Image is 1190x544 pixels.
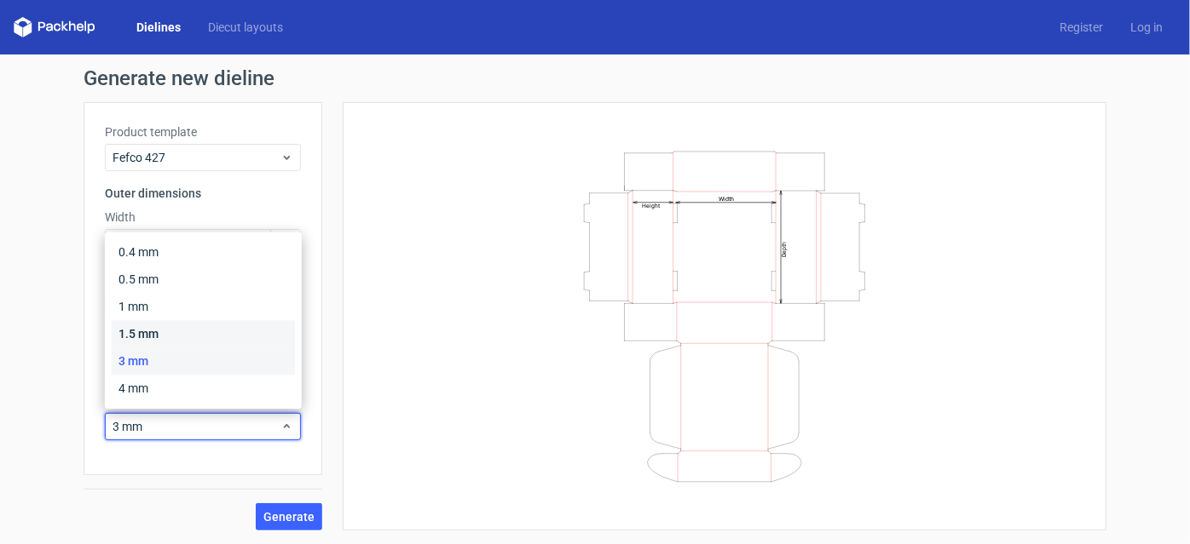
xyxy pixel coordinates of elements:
[105,185,301,202] h3: Outer dimensions
[263,511,315,523] span: Generate
[719,194,735,202] text: Width
[642,202,660,209] text: Height
[84,68,1106,89] h1: Generate new dieline
[112,347,295,375] div: 3 mm
[105,209,301,226] label: Width
[256,503,322,530] button: Generate
[113,418,280,435] span: 3 mm
[112,238,295,266] div: 0.4 mm
[112,293,295,320] div: 1 mm
[1117,19,1176,36] a: Log in
[270,230,300,255] span: mm
[105,123,301,140] label: Product template
[113,149,280,166] span: Fefco 427
[112,375,295,402] div: 4 mm
[781,241,788,256] text: Depth
[112,266,295,293] div: 0.5 mm
[1046,19,1117,36] a: Register
[194,19,297,36] a: Diecut layouts
[112,320,295,347] div: 1.5 mm
[123,19,194,36] a: Dielines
